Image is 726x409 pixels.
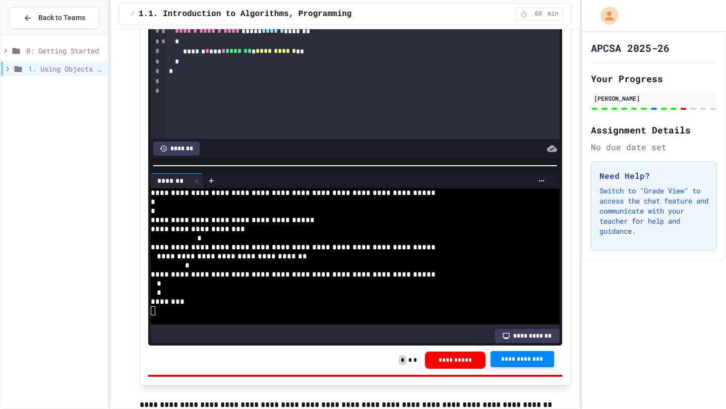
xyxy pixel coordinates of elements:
[26,45,103,56] span: 0: Getting Started
[599,170,708,182] h3: Need Help?
[599,186,708,236] p: Switch to "Grade View" to access the chat feature and communicate with your teacher for help and ...
[139,8,425,20] span: 1.1. Introduction to Algorithms, Programming, and Compilers
[594,94,714,103] div: [PERSON_NAME]
[38,13,85,23] span: Back to Teams
[530,10,547,18] span: 60
[131,10,135,18] span: /
[28,63,103,74] span: 1. Using Objects and Methods
[548,10,559,18] span: min
[591,123,717,137] h2: Assignment Details
[591,41,670,55] h1: APCSA 2025-26
[9,7,99,29] button: Back to Teams
[591,141,717,153] div: No due date set
[590,4,621,27] div: My Account
[591,72,717,86] h2: Your Progress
